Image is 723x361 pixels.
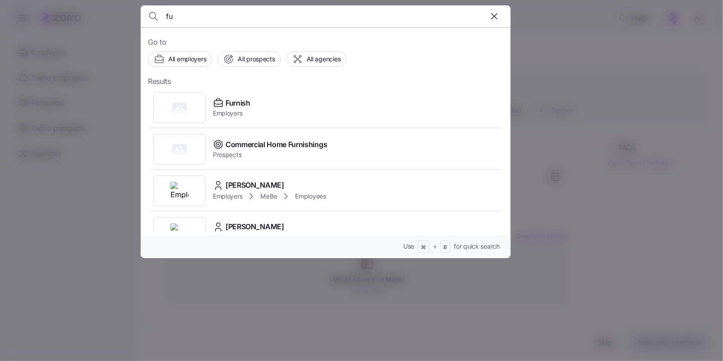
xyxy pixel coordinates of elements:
[217,51,281,67] button: All prospects
[454,242,500,251] span: for quick search
[226,221,284,232] span: [PERSON_NAME]
[226,139,327,150] span: Commercial Home Furnishings
[170,223,189,241] img: Employer logo
[213,150,327,159] span: Prospects
[295,192,326,201] span: Employees
[213,192,242,201] span: Employers
[226,180,284,191] span: [PERSON_NAME]
[213,109,250,118] span: Employers
[260,192,277,201] span: MeBe
[444,244,447,251] span: B
[238,55,275,64] span: All prospects
[148,76,171,87] span: Results
[226,97,250,109] span: Furnish
[307,55,341,64] span: All agencies
[148,37,503,48] span: Go to
[148,51,212,67] button: All employers
[168,55,206,64] span: All employers
[433,242,437,251] span: +
[421,244,426,251] span: ⌘
[403,242,414,251] span: Use
[170,182,189,200] img: Employer logo
[286,51,347,67] button: All agencies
